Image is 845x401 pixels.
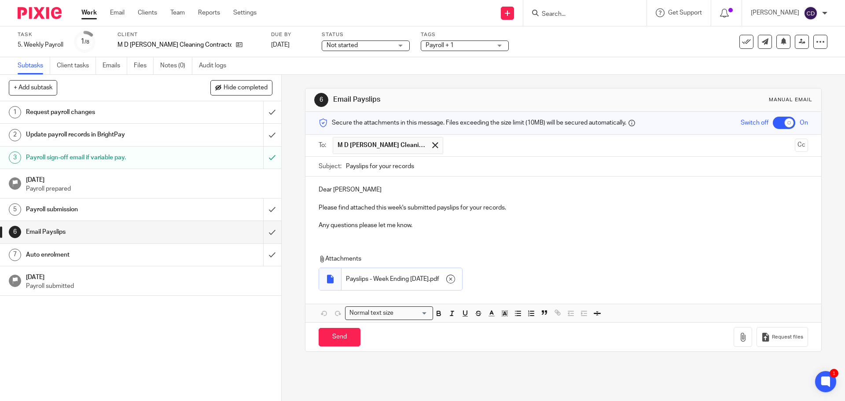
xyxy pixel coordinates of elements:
label: Client [118,31,260,38]
p: Please find attached this week's submitted payslips for your records. [319,203,808,212]
label: Status [322,31,410,38]
h1: Payroll submission [26,203,178,216]
div: 5 [9,203,21,216]
h1: Email Payslips [333,95,582,104]
p: Any questions please let me know. [319,221,808,230]
p: Payroll prepared [26,184,272,193]
div: 7 [9,249,21,261]
span: Get Support [668,10,702,16]
span: Normal text size [347,309,395,318]
label: Tags [421,31,509,38]
span: Not started [327,42,358,48]
p: Payroll submitted [26,282,272,291]
div: 6 [314,93,328,107]
a: Work [81,8,97,17]
h1: [DATE] [26,173,272,184]
img: svg%3E [804,6,818,20]
a: Settings [233,8,257,17]
a: Client tasks [57,57,96,74]
div: Manual email [769,96,812,103]
label: Due by [271,31,311,38]
button: Cc [795,139,808,152]
a: Clients [138,8,157,17]
div: 1 [9,106,21,118]
h1: Update payroll records in BrightPay [26,128,178,141]
div: 5. Weekly Payroll [18,40,63,49]
div: 1 [81,37,89,47]
input: Search [541,11,620,18]
input: Search for option [396,309,428,318]
span: M D [PERSON_NAME] Cleaning Contractors Ltd [338,141,426,150]
p: Dear [PERSON_NAME] [319,185,808,194]
a: Audit logs [199,57,233,74]
a: Reports [198,8,220,17]
label: Subject: [319,162,342,171]
label: To: [319,141,328,150]
a: Team [170,8,185,17]
a: Subtasks [18,57,50,74]
a: Emails [103,57,127,74]
label: Task [18,31,63,38]
button: Hide completed [210,80,272,95]
input: Send [319,328,360,347]
small: /8 [84,40,89,44]
h1: Auto enrolment [26,248,178,261]
span: pdf [430,275,439,283]
div: . [342,268,462,290]
p: Attachments [319,254,791,263]
span: Secure the attachments in this message. Files exceeding the size limit (10MB) will be secured aut... [332,118,626,127]
h1: Email Payslips [26,225,178,239]
a: Files [134,57,154,74]
button: + Add subtask [9,80,57,95]
span: On [800,118,808,127]
h1: Request payroll changes [26,106,178,119]
div: Search for option [345,306,433,320]
span: Payslips - Week Ending [DATE] [346,275,429,283]
div: 3 [9,151,21,164]
a: Notes (0) [160,57,192,74]
span: [DATE] [271,42,290,48]
div: 1 [830,369,838,378]
h1: Payroll sign-off email if variable pay. [26,151,178,164]
div: 2 [9,129,21,141]
span: Switch off [741,118,768,127]
span: Hide completed [224,85,268,92]
span: Request files [772,334,803,341]
a: Email [110,8,125,17]
h1: [DATE] [26,271,272,282]
button: Request files [757,327,808,347]
span: Payroll + 1 [426,42,454,48]
img: Pixie [18,7,62,19]
div: 6 [9,226,21,238]
p: [PERSON_NAME] [751,8,799,17]
p: M D [PERSON_NAME] Cleaning Contractors Ltd [118,40,231,49]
